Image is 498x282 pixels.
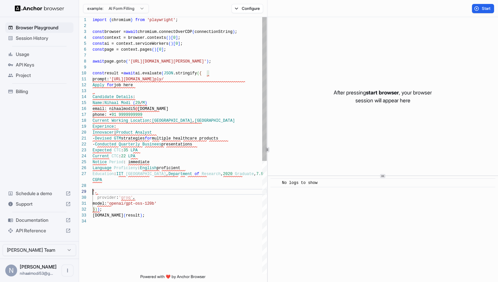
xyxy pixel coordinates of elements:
span: Usage [16,51,71,58]
span: : [138,166,140,170]
span: API Reference [16,227,63,234]
span: chromium [112,18,131,22]
div: 30 [79,195,86,201]
span: Period [109,160,123,165]
span: Working [112,118,128,123]
span: from [135,18,145,22]
div: Session History [5,33,73,43]
span: English [140,166,156,170]
span: ; [142,213,145,218]
span: Devised [95,136,111,141]
div: 28 [79,183,86,189]
span: 35 [124,148,128,153]
span: Powered with ❤️ by Anchor Browser [140,274,206,282]
span: Businees [142,142,161,147]
span: : [150,118,152,123]
span: No logs to show [282,181,318,185]
div: 7 [79,53,86,59]
span: of [195,172,199,176]
span: await [93,59,104,64]
div: 27 [79,171,86,177]
span: await [126,30,138,34]
span: [ [171,36,173,40]
span: ai.evaluate [135,71,161,76]
span: , [221,172,223,176]
span: ; [164,47,166,52]
div: 34 [79,218,86,224]
div: 5 [79,41,86,47]
div: 17 [79,112,86,118]
span: [DOMAIN_NAME] [138,107,169,111]
span: JSON [164,71,173,76]
span: Experince [93,124,114,129]
span: start browser [366,89,399,96]
span: - [93,136,95,141]
div: 8 [79,59,86,64]
div: Project [5,70,73,81]
span: 91 [112,113,116,117]
span: Documentation [16,217,63,223]
div: 21 [79,136,86,141]
span: ( [124,213,126,218]
p: After pressing , your browser session will appear here [334,89,432,104]
span: Current [93,154,109,159]
div: N [5,265,17,276]
span: ) [145,101,147,105]
span: Billing [16,88,71,95]
span: ) [207,59,209,64]
span: const [93,41,104,46]
span: ai = context.serviceWorkers [104,41,168,46]
span: ; [209,59,211,64]
span: 0 [173,36,176,40]
span: 9999999999 [119,113,142,117]
button: Open menu [62,265,73,276]
div: 20 [79,130,86,136]
span: Support [16,201,63,207]
span: Education [93,172,114,176]
span: 7.9 [256,172,263,176]
span: } [130,18,133,22]
div: 12 [79,82,86,88]
div: 14 [79,94,86,100]
span: GTM [114,136,121,141]
span: Nihaal Modi [20,264,57,269]
span: const [93,30,104,34]
span: CTC [114,148,121,153]
span: 29 [135,101,140,105]
div: 25 [79,159,86,165]
div: 9 [79,64,86,70]
div: Usage [5,49,73,60]
span: await [124,71,135,76]
span: for [107,83,114,88]
span: phone: + [93,113,112,117]
div: 10 [79,70,86,76]
span: Browser Playground [16,24,71,31]
div: API Reference [5,225,73,236]
span: 'playwright' [147,18,176,22]
button: Start [472,4,494,13]
span: ( [126,59,128,64]
div: 6 [79,47,86,53]
div: Support [5,199,73,209]
span: ) [154,47,156,52]
span: { [199,71,202,76]
span: M [142,101,145,105]
span: const [93,47,104,52]
span: ( [197,71,199,76]
span: Conducted [95,142,116,147]
span: CTC [112,154,119,159]
span: [GEOGRAPHIC_DATA] [152,118,192,123]
span: 'openai/gpt-oss-120b' [107,201,156,206]
span: , [166,172,168,176]
span: strategies [121,136,145,141]
span: API Keys [16,62,71,68]
div: 32 [79,207,86,213]
span: const [93,36,104,40]
span: Expected [93,148,112,153]
div: 11 [79,76,86,82]
span: ( [133,101,135,105]
span: 0 [159,47,161,52]
span: : [133,95,135,99]
span: [ [156,47,159,52]
span: provider [97,195,116,200]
